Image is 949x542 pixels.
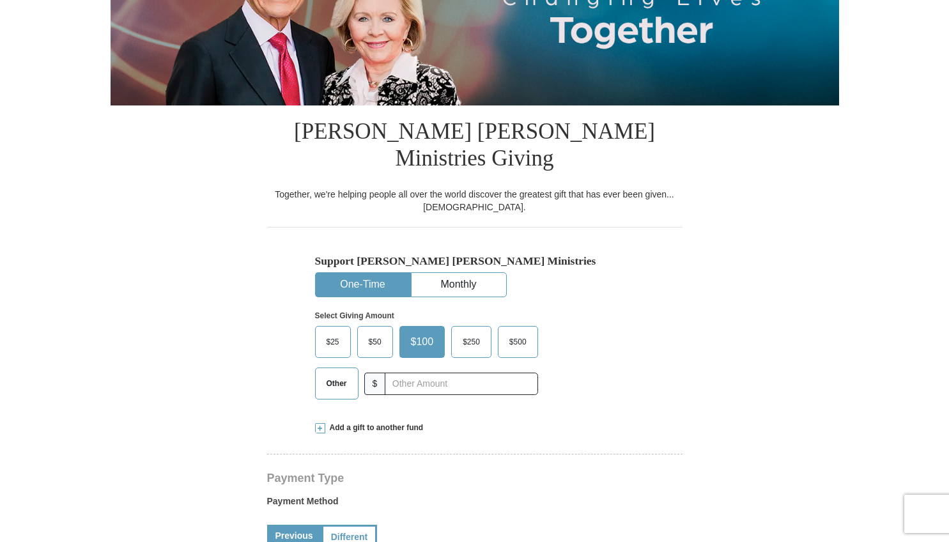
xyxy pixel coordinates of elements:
button: One-Time [316,273,410,297]
input: Other Amount [385,373,537,395]
button: Monthly [412,273,506,297]
span: Other [320,374,353,393]
span: $100 [405,332,440,352]
span: $500 [503,332,533,352]
strong: Select Giving Amount [315,311,394,320]
span: Add a gift to another fund [325,422,424,433]
h4: Payment Type [267,473,683,483]
label: Payment Method [267,495,683,514]
span: $ [364,373,386,395]
div: Together, we're helping people all over the world discover the greatest gift that has ever been g... [267,188,683,213]
span: $25 [320,332,346,352]
span: $250 [456,332,486,352]
h1: [PERSON_NAME] [PERSON_NAME] Ministries Giving [267,105,683,188]
h5: Support [PERSON_NAME] [PERSON_NAME] Ministries [315,254,635,268]
span: $50 [362,332,388,352]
